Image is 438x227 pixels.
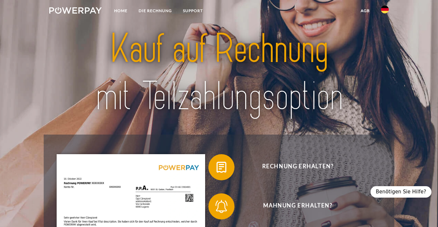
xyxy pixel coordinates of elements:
span: Rechnung erhalten? [218,154,378,180]
img: de [381,6,389,13]
a: Home [109,5,133,17]
img: qb_bell.svg [213,198,230,215]
a: agb [355,5,375,17]
a: SUPPORT [177,5,208,17]
img: qb_bill.svg [213,159,230,175]
a: DIE RECHNUNG [133,5,177,17]
button: Rechnung erhalten? [208,154,378,180]
div: Benötigen Sie Hilfe? [370,186,431,198]
span: Mahnung erhalten? [218,193,378,219]
button: Mahnung erhalten? [208,193,378,219]
img: logo-powerpay-white.svg [49,7,102,14]
img: title-powerpay_de.svg [66,23,372,123]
